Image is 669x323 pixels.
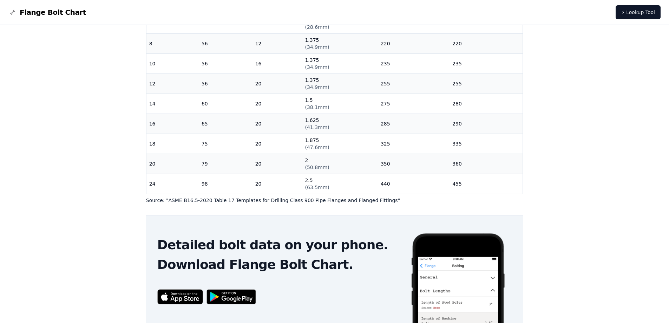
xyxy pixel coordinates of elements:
[450,33,523,53] td: 220
[302,33,378,53] td: 1.375
[305,144,329,150] span: ( 47.6mm )
[8,8,17,17] img: Flange Bolt Chart Logo
[302,73,378,93] td: 1.375
[305,64,329,70] span: ( 34.9mm )
[302,134,378,154] td: 1.875
[450,73,523,93] td: 255
[302,114,378,134] td: 1.625
[199,93,252,114] td: 60
[252,93,302,114] td: 20
[450,174,523,194] td: 455
[450,93,523,114] td: 280
[302,53,378,73] td: 1.375
[199,114,252,134] td: 65
[450,114,523,134] td: 290
[146,33,199,53] td: 8
[157,258,399,272] h2: Download Flange Bolt Chart.
[305,84,329,90] span: ( 34.9mm )
[450,53,523,73] td: 235
[616,5,661,19] a: ⚡ Lookup Tool
[8,7,86,17] a: Flange Bolt Chart LogoFlange Bolt Chart
[199,53,252,73] td: 56
[252,114,302,134] td: 20
[252,53,302,73] td: 16
[378,174,450,194] td: 440
[146,93,199,114] td: 14
[146,197,523,204] p: Source: " ASME B16.5-2020 Table 17 Templates for Drilling Class 900 Pipe Flanges and Flanged Fitt...
[378,33,450,53] td: 220
[302,174,378,194] td: 2.5
[450,154,523,174] td: 360
[305,24,329,30] span: ( 28.6mm )
[378,53,450,73] td: 235
[305,124,329,130] span: ( 41.3mm )
[146,134,199,154] td: 18
[146,174,199,194] td: 24
[252,73,302,93] td: 20
[146,114,199,134] td: 16
[302,154,378,174] td: 2
[199,134,252,154] td: 75
[450,134,523,154] td: 335
[252,33,302,53] td: 12
[20,7,86,17] span: Flange Bolt Chart
[146,53,199,73] td: 10
[378,114,450,134] td: 285
[305,185,329,190] span: ( 63.5mm )
[378,73,450,93] td: 255
[305,164,329,170] span: ( 50.8mm )
[378,93,450,114] td: 275
[199,174,252,194] td: 98
[199,73,252,93] td: 56
[203,286,260,308] img: Get it on Google Play
[157,238,399,252] h2: Detailed bolt data on your phone.
[378,134,450,154] td: 325
[199,33,252,53] td: 56
[252,134,302,154] td: 20
[378,154,450,174] td: 350
[305,104,329,110] span: ( 38.1mm )
[146,154,199,174] td: 20
[252,174,302,194] td: 20
[157,289,203,304] img: App Store badge for the Flange Bolt Chart app
[302,93,378,114] td: 1.5
[305,44,329,50] span: ( 34.9mm )
[146,73,199,93] td: 12
[252,154,302,174] td: 20
[199,154,252,174] td: 79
